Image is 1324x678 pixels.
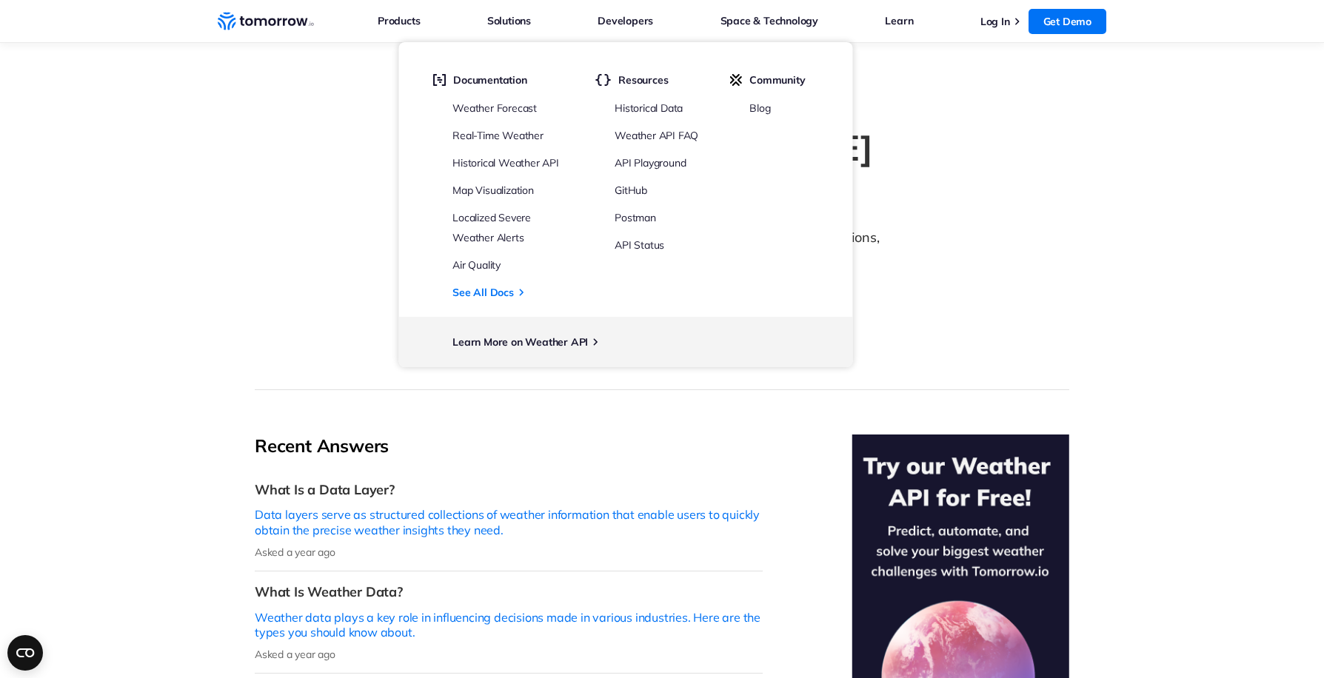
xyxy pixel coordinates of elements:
a: Home link [218,10,314,33]
img: tio-c.svg [729,73,742,87]
a: See All Docs [452,283,514,302]
a: Postman [615,211,656,224]
img: brackets.svg [595,73,611,87]
a: Learn More on Weather API [452,335,588,349]
p: Data layers serve as structured collections of weather information that enable users to quickly o... [255,507,763,538]
a: API Status [615,238,664,252]
h2: Recent Answers [255,434,763,457]
span: Community [749,73,805,87]
button: Open CMP widget [7,635,43,671]
a: Space & Technology [720,11,818,30]
a: Developers [598,11,653,30]
a: Real-Time Weather [452,129,544,142]
a: Localized Severe Weather Alerts [452,211,531,244]
span: Resources [618,73,668,87]
p: Asked a year ago [255,648,763,661]
a: Weather Forecast [452,101,537,115]
a: Products [378,11,420,30]
a: Log In [980,15,1010,28]
a: What Is Weather Data?Weather data plays a key role in influencing decisions made in various indus... [255,571,763,674]
span: Documentation [453,73,526,87]
a: API Playground [615,156,686,169]
p: Asked a year ago [255,546,763,559]
a: Learn [885,11,913,30]
a: Historical Data [615,101,683,115]
a: GitHub [615,184,647,197]
img: doc.svg [432,73,446,87]
a: Weather API FAQ [615,129,698,142]
h3: What Is Weather Data? [255,583,763,600]
a: Blog [749,101,770,115]
a: Get Demo [1029,9,1106,34]
a: What Is a Data Layer?Data layers serve as structured collections of weather information that enab... [255,469,763,571]
h3: What Is a Data Layer? [255,481,763,498]
a: Map Visualization [452,184,534,197]
p: Weather data plays a key role in influencing decisions made in various industries. Here are the t... [255,610,763,641]
a: Air Quality [452,258,501,272]
a: Historical Weather API [452,156,559,169]
a: Solutions [487,11,531,30]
